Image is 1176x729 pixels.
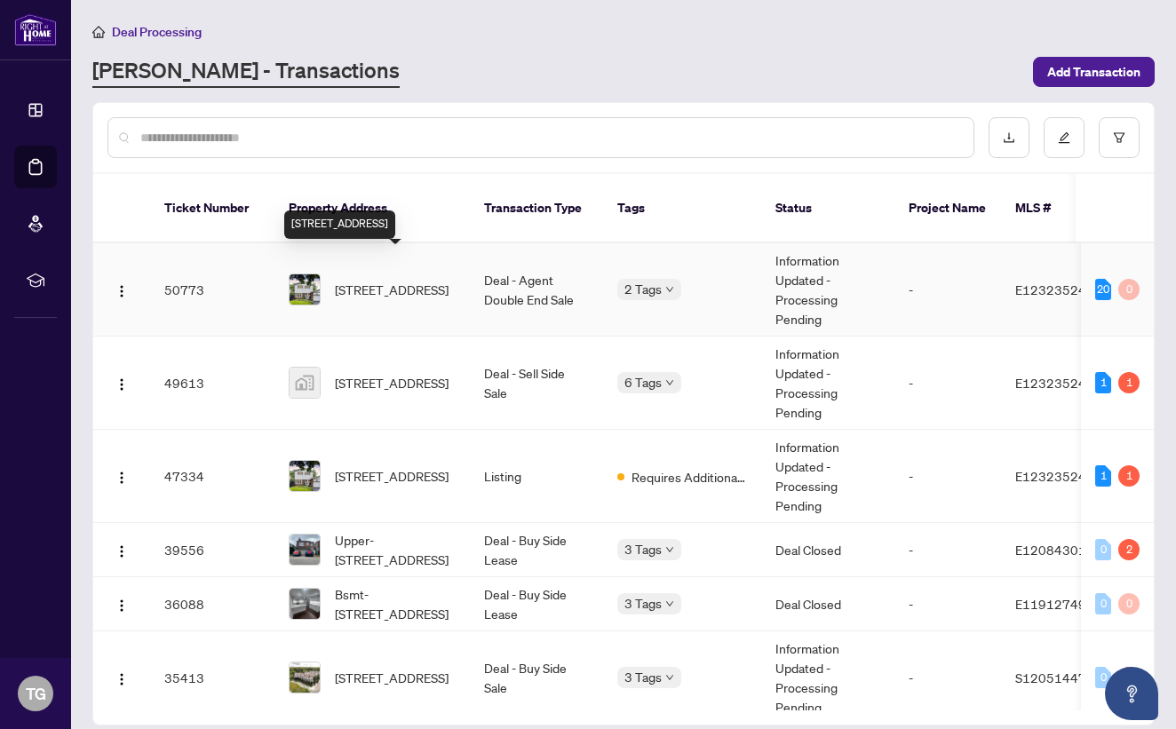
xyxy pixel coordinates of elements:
img: Logo [115,284,129,298]
span: 2 Tags [624,279,662,299]
th: Project Name [894,174,1001,243]
span: E12323524 [1015,375,1086,391]
div: 1 [1095,465,1111,487]
span: 6 Tags [624,372,662,392]
td: 39556 [150,523,274,577]
div: 1 [1095,372,1111,393]
td: 49613 [150,337,274,430]
img: thumbnail-img [290,274,320,305]
button: Add Transaction [1033,57,1155,87]
td: - [894,631,1001,725]
span: down [665,599,674,608]
div: 20 [1095,279,1111,300]
span: Add Transaction [1047,58,1140,86]
button: Logo [107,590,136,618]
img: thumbnail-img [290,368,320,398]
div: 1 [1118,465,1140,487]
td: 36088 [150,577,274,631]
td: - [894,430,1001,523]
span: [STREET_ADDRESS] [335,280,449,299]
button: Open asap [1105,667,1158,720]
span: [STREET_ADDRESS] [335,668,449,687]
span: down [665,378,674,387]
th: Property Address [274,174,470,243]
button: Logo [107,535,136,564]
span: home [92,26,105,38]
td: Information Updated - Processing Pending [761,430,894,523]
span: E12323524 [1015,281,1086,297]
td: 35413 [150,631,274,725]
span: TG [26,681,46,706]
div: 1 [1118,372,1140,393]
td: 47334 [150,430,274,523]
img: thumbnail-img [290,535,320,565]
div: [STREET_ADDRESS] [284,210,395,239]
div: 2 [1118,539,1140,560]
th: Status [761,174,894,243]
span: E12323524 [1015,468,1086,484]
td: Information Updated - Processing Pending [761,631,894,725]
button: Logo [107,663,136,692]
span: 3 Tags [624,593,662,614]
img: Logo [115,544,129,559]
th: MLS # [1001,174,1108,243]
img: thumbnail-img [290,662,320,693]
span: Upper-[STREET_ADDRESS] [335,530,456,569]
td: Deal - Buy Side Lease [470,577,603,631]
span: [STREET_ADDRESS] [335,466,449,486]
span: down [665,545,674,554]
span: E11912749 [1015,596,1086,612]
span: Requires Additional Docs [632,467,747,487]
a: [PERSON_NAME] - Transactions [92,56,400,88]
span: down [665,285,674,294]
td: Deal Closed [761,577,894,631]
button: edit [1044,117,1085,158]
td: - [894,243,1001,337]
td: Deal - Buy Side Sale [470,631,603,725]
td: Deal - Sell Side Sale [470,337,603,430]
span: Bsmt-[STREET_ADDRESS] [335,584,456,623]
td: Information Updated - Processing Pending [761,243,894,337]
td: - [894,337,1001,430]
div: 0 [1095,667,1111,688]
img: Logo [115,598,129,613]
td: Listing [470,430,603,523]
button: Logo [107,462,136,490]
div: 0 [1095,539,1111,560]
span: Deal Processing [112,24,202,40]
span: S12051447 [1015,670,1086,685]
td: Deal Closed [761,523,894,577]
span: [STREET_ADDRESS] [335,373,449,392]
img: thumbnail-img [290,461,320,491]
img: Logo [115,377,129,392]
img: Logo [115,672,129,686]
span: edit [1058,131,1070,144]
td: 50773 [150,243,274,337]
img: logo [14,13,57,46]
span: 3 Tags [624,539,662,559]
button: download [989,117,1029,158]
th: Transaction Type [470,174,603,243]
button: Logo [107,275,136,304]
span: filter [1113,131,1125,144]
span: down [665,673,674,682]
img: Logo [115,471,129,485]
span: download [1003,131,1015,144]
div: 0 [1118,279,1140,300]
span: E12084301 [1015,542,1086,558]
td: - [894,577,1001,631]
div: 0 [1095,593,1111,614]
td: Information Updated - Processing Pending [761,337,894,430]
td: Deal - Agent Double End Sale [470,243,603,337]
th: Ticket Number [150,174,274,243]
td: - [894,523,1001,577]
td: Deal - Buy Side Lease [470,523,603,577]
th: Tags [603,174,761,243]
img: thumbnail-img [290,589,320,619]
button: filter [1099,117,1140,158]
button: Logo [107,368,136,397]
div: 0 [1118,593,1140,614]
span: 3 Tags [624,667,662,687]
